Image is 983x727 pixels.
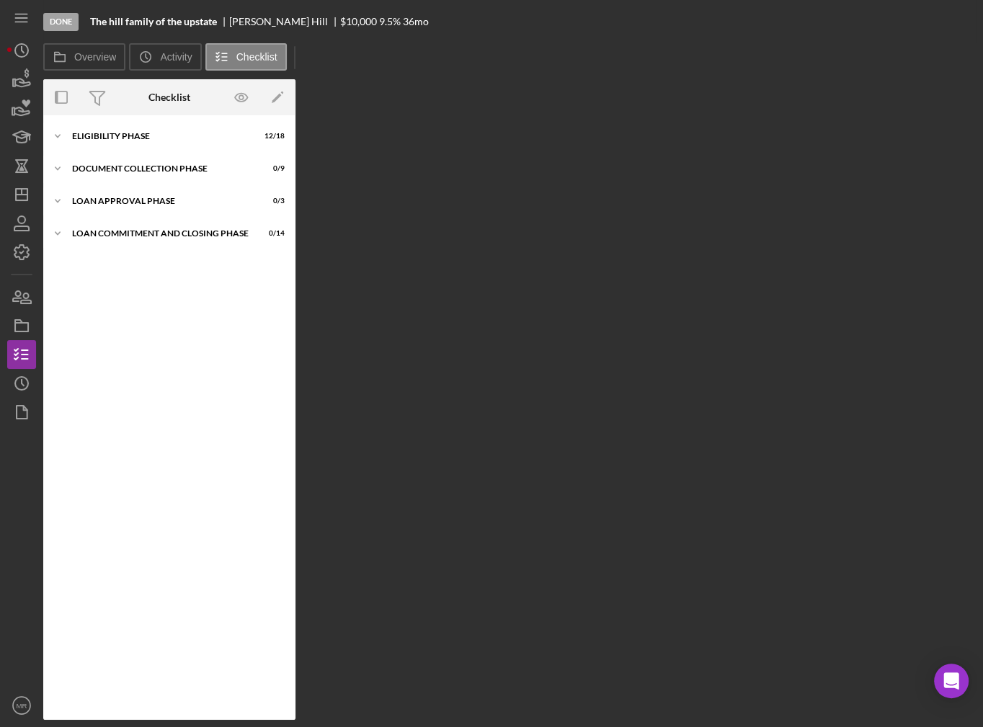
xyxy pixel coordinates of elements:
[160,51,192,63] label: Activity
[90,16,217,27] b: The hill family of the upstate
[403,16,429,27] div: 36 mo
[72,164,249,173] div: Document Collection Phase
[236,51,277,63] label: Checklist
[379,16,401,27] div: 9.5 %
[72,229,249,238] div: Loan Commitment and Closing Phase
[43,13,79,31] div: Done
[72,132,249,141] div: Eligibility Phase
[229,16,340,27] div: [PERSON_NAME] Hill
[259,132,285,141] div: 12 / 18
[148,92,190,103] div: Checklist
[205,43,287,71] button: Checklist
[74,51,116,63] label: Overview
[259,197,285,205] div: 0 / 3
[259,164,285,173] div: 0 / 9
[43,43,125,71] button: Overview
[934,664,969,698] div: Open Intercom Messenger
[7,691,36,720] button: MR
[259,229,285,238] div: 0 / 14
[72,197,249,205] div: Loan Approval Phase
[129,43,201,71] button: Activity
[17,702,27,710] text: MR
[340,16,377,27] div: $10,000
